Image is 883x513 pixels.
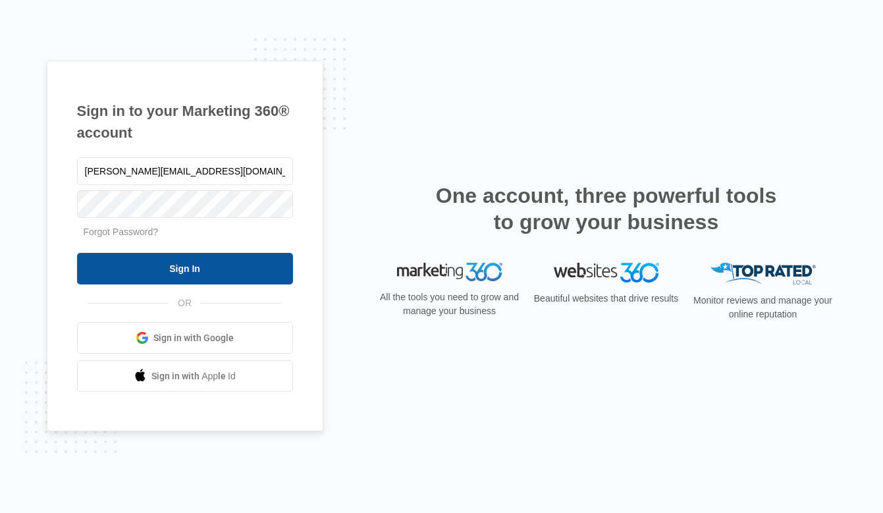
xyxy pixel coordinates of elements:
[153,331,234,345] span: Sign in with Google
[169,296,201,310] span: OR
[533,292,680,306] p: Beautiful websites that drive results
[432,182,781,235] h2: One account, three powerful tools to grow your business
[151,369,236,383] span: Sign in with Apple Id
[397,263,502,281] img: Marketing 360
[376,290,523,318] p: All the tools you need to grow and manage your business
[77,360,293,392] a: Sign in with Apple Id
[77,322,293,354] a: Sign in with Google
[710,263,816,284] img: Top Rated Local
[689,294,837,321] p: Monitor reviews and manage your online reputation
[554,263,659,282] img: Websites 360
[77,100,293,144] h1: Sign in to your Marketing 360® account
[84,227,159,237] a: Forgot Password?
[77,253,293,284] input: Sign In
[77,157,293,185] input: Email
